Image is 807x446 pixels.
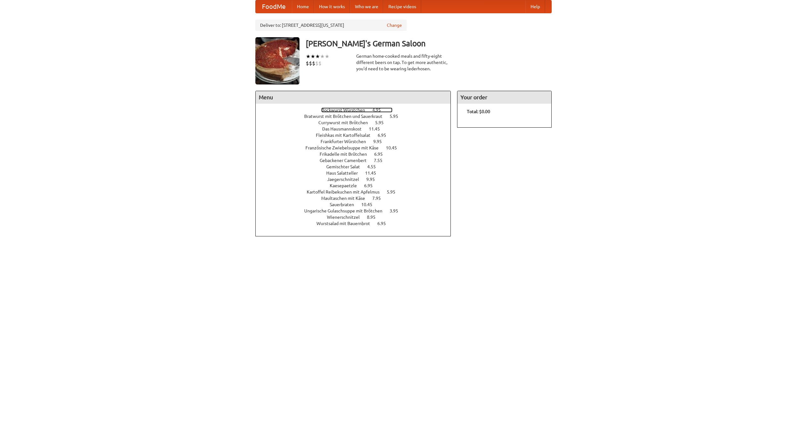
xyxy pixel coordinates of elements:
[325,53,329,60] li: ★
[326,171,388,176] a: Haus Salatteller 11.45
[316,133,398,138] a: Fleishkas mit Kartoffelsalat 6.95
[311,53,315,60] li: ★
[304,208,389,213] span: Ungarische Gulaschsuppe mit Brötchen
[326,164,387,169] a: Gemischter Salat 4.55
[305,145,409,150] a: Französische Zwiebelsuppe mit Käse 10.45
[305,145,385,150] span: Französische Zwiebelsuppe mit Käse
[306,60,309,67] li: $
[322,126,368,131] span: Das Hausmannskost
[374,158,389,163] span: 7.55
[315,53,320,60] li: ★
[361,202,379,207] span: 10.45
[318,120,374,125] span: Currywurst mit Brötchen
[309,60,312,67] li: $
[321,139,372,144] span: Frankfurter Würstchen
[307,189,407,194] a: Kartoffel Reibekuchen mit Apfelmus 5.95
[372,107,387,113] span: 4.95
[327,177,365,182] span: Jaegerschnitzel
[312,60,315,67] li: $
[321,196,392,201] a: Maultaschen mit Käse 7.95
[314,0,350,13] a: How it works
[386,145,403,150] span: 10.45
[316,221,398,226] a: Wurstsalad mit Bauernbrot 6.95
[327,215,366,220] span: Wienerschnitzel
[356,53,451,72] div: German home-cooked meals and fifty-eight different beers on tap. To get more authentic, you'd nee...
[255,37,299,84] img: angular.jpg
[367,164,382,169] span: 4.55
[255,20,407,31] div: Deliver to: [STREET_ADDRESS][US_STATE]
[320,152,373,157] span: Frikadelle mit Brötchen
[372,196,387,201] span: 7.95
[330,183,384,188] a: Kaesepaetzle 6.95
[327,215,387,220] a: Wienerschnitzel 8.95
[366,177,381,182] span: 9.95
[326,164,366,169] span: Gemischter Salat
[373,139,388,144] span: 9.95
[320,152,394,157] a: Frikadelle mit Brötchen 6.95
[321,107,392,113] a: Bockwurst Würstchen 4.95
[374,152,389,157] span: 6.95
[315,60,318,67] li: $
[304,114,410,119] a: Bratwurst mit Brötchen und Sauerkraut 5.95
[330,183,363,188] span: Kaesepaetzle
[304,208,410,213] a: Ungarische Gulaschsuppe mit Brötchen 3.95
[321,139,393,144] a: Frankfurter Würstchen 9.95
[304,114,389,119] span: Bratwurst mit Brötchen und Sauerkraut
[307,189,386,194] span: Kartoffel Reibekuchen mit Apfelmus
[318,120,395,125] a: Currywurst mit Brötchen 5.95
[292,0,314,13] a: Home
[467,109,490,114] b: Total: $0.00
[316,133,377,138] span: Fleishkas mit Kartoffelsalat
[306,37,552,50] h3: [PERSON_NAME]'s German Saloon
[321,196,371,201] span: Maultaschen mit Käse
[316,221,376,226] span: Wurstsalad mit Bauernbrot
[525,0,545,13] a: Help
[383,0,421,13] a: Recipe videos
[377,221,392,226] span: 6.95
[387,22,402,28] a: Change
[320,53,325,60] li: ★
[378,133,392,138] span: 6.95
[364,183,379,188] span: 6.95
[318,60,322,67] li: $
[322,126,392,131] a: Das Hausmannskost 11.45
[387,189,402,194] span: 5.95
[320,158,394,163] a: Gebackener Camenbert 7.55
[330,202,384,207] a: Sauerbraten 10.45
[367,215,382,220] span: 8.95
[330,202,360,207] span: Sauerbraten
[256,0,292,13] a: FoodMe
[321,107,371,113] span: Bockwurst Würstchen
[326,171,364,176] span: Haus Salatteller
[327,177,386,182] a: Jaegerschnitzel 9.95
[369,126,386,131] span: 11.45
[256,91,450,104] h4: Menu
[320,158,373,163] span: Gebackener Camenbert
[390,208,404,213] span: 3.95
[350,0,383,13] a: Who we are
[375,120,390,125] span: 5.95
[457,91,551,104] h4: Your order
[306,53,311,60] li: ★
[365,171,382,176] span: 11.45
[390,114,404,119] span: 5.95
